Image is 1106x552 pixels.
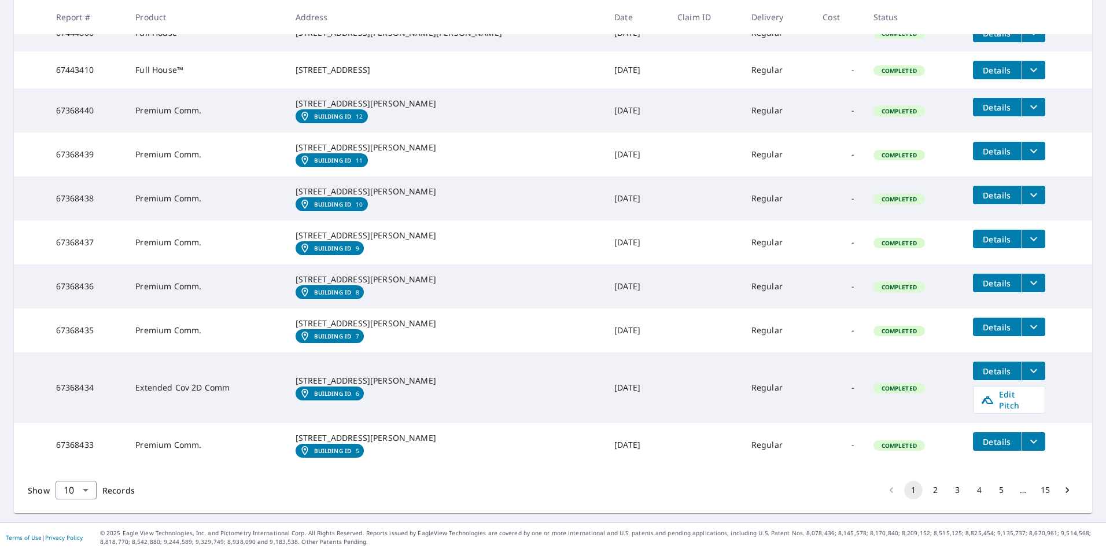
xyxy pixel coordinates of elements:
[47,220,127,264] td: 67368437
[126,133,286,176] td: Premium Comm.
[1022,318,1045,336] button: filesDropdownBtn-67368435
[296,241,364,255] a: Building ID9
[742,220,814,264] td: Regular
[1022,61,1045,79] button: filesDropdownBtn-67443410
[973,386,1045,414] a: Edit Pitch
[296,432,596,444] div: [STREET_ADDRESS][PERSON_NAME]
[314,201,352,208] em: Building ID
[973,142,1022,160] button: detailsBtn-67368439
[47,423,127,467] td: 67368433
[1014,484,1033,496] div: …
[875,195,924,203] span: Completed
[126,89,286,133] td: Premium Comm.
[296,153,368,167] a: Building ID11
[926,481,945,499] button: Go to page 2
[1022,98,1045,116] button: filesDropdownBtn-67368440
[296,274,596,285] div: [STREET_ADDRESS][PERSON_NAME]
[1022,274,1045,292] button: filesDropdownBtn-67368436
[126,352,286,423] td: Extended Cov 2D Comm
[742,308,814,352] td: Regular
[126,308,286,352] td: Premium Comm.
[296,197,368,211] a: Building ID10
[296,387,364,400] a: Building ID6
[296,285,364,299] a: Building ID8
[47,133,127,176] td: 67368439
[56,474,97,506] div: 10
[875,107,924,115] span: Completed
[314,113,352,120] em: Building ID
[126,423,286,467] td: Premium Comm.
[314,245,352,252] em: Building ID
[605,352,668,423] td: [DATE]
[980,234,1015,245] span: Details
[813,133,864,176] td: -
[6,533,42,542] a: Terms of Use
[296,230,596,241] div: [STREET_ADDRESS][PERSON_NAME]
[126,176,286,220] td: Premium Comm.
[980,366,1015,377] span: Details
[875,283,924,291] span: Completed
[973,61,1022,79] button: detailsBtn-67443410
[47,264,127,308] td: 67368436
[28,485,50,496] span: Show
[904,481,923,499] button: page 1
[742,176,814,220] td: Regular
[296,142,596,153] div: [STREET_ADDRESS][PERSON_NAME]
[992,481,1011,499] button: Go to page 5
[973,432,1022,451] button: detailsBtn-67368433
[296,64,596,76] div: [STREET_ADDRESS]
[314,447,352,454] em: Building ID
[813,89,864,133] td: -
[296,109,368,123] a: Building ID12
[47,89,127,133] td: 67368440
[314,390,352,397] em: Building ID
[742,89,814,133] td: Regular
[47,352,127,423] td: 67368434
[813,220,864,264] td: -
[296,375,596,387] div: [STREET_ADDRESS][PERSON_NAME]
[605,176,668,220] td: [DATE]
[605,220,668,264] td: [DATE]
[1036,481,1055,499] button: Go to page 15
[980,102,1015,113] span: Details
[875,67,924,75] span: Completed
[742,423,814,467] td: Regular
[875,384,924,392] span: Completed
[980,389,1038,411] span: Edit Pitch
[813,51,864,89] td: -
[47,308,127,352] td: 67368435
[314,333,352,340] em: Building ID
[742,133,814,176] td: Regular
[47,51,127,89] td: 67443410
[1022,230,1045,248] button: filesDropdownBtn-67368437
[880,481,1078,499] nav: pagination navigation
[813,308,864,352] td: -
[126,220,286,264] td: Premium Comm.
[56,481,97,499] div: Show 10 records
[605,308,668,352] td: [DATE]
[875,239,924,247] span: Completed
[980,278,1015,289] span: Details
[296,186,596,197] div: [STREET_ADDRESS][PERSON_NAME]
[973,186,1022,204] button: detailsBtn-67368438
[1022,432,1045,451] button: filesDropdownBtn-67368433
[973,230,1022,248] button: detailsBtn-67368437
[980,322,1015,333] span: Details
[314,289,352,296] em: Building ID
[980,436,1015,447] span: Details
[813,264,864,308] td: -
[973,318,1022,336] button: detailsBtn-67368435
[875,327,924,335] span: Completed
[948,481,967,499] button: Go to page 3
[980,190,1015,201] span: Details
[742,51,814,89] td: Regular
[6,534,83,541] p: |
[296,329,364,343] a: Building ID7
[742,352,814,423] td: Regular
[973,274,1022,292] button: detailsBtn-67368436
[742,264,814,308] td: Regular
[102,485,135,496] span: Records
[980,65,1015,76] span: Details
[47,176,127,220] td: 67368438
[1022,142,1045,160] button: filesDropdownBtn-67368439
